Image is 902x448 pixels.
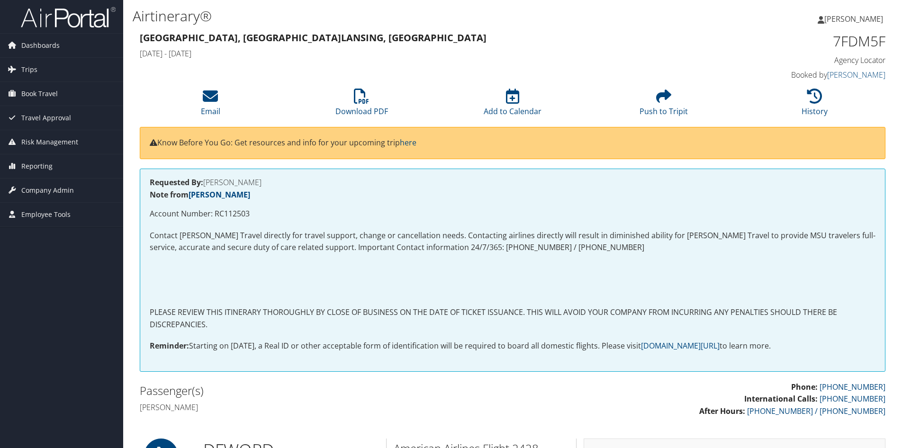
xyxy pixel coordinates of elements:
[335,94,388,116] a: Download PDF
[710,55,885,65] h4: Agency Locator
[150,137,875,149] p: Know Before You Go: Get resources and info for your upcoming trip
[150,340,189,351] strong: Reminder:
[150,179,875,186] h4: [PERSON_NAME]
[21,130,78,154] span: Risk Management
[802,94,828,116] a: History
[21,203,71,226] span: Employee Tools
[140,31,487,44] strong: [GEOGRAPHIC_DATA], [GEOGRAPHIC_DATA] Lansing, [GEOGRAPHIC_DATA]
[21,82,58,106] span: Book Travel
[201,94,220,116] a: Email
[150,208,875,220] p: Account Number: RC112503
[747,406,885,416] a: [PHONE_NUMBER] / [PHONE_NUMBER]
[820,394,885,404] a: [PHONE_NUMBER]
[827,70,885,80] a: [PERSON_NAME]
[21,58,37,81] span: Trips
[21,106,71,130] span: Travel Approval
[400,137,416,148] a: here
[140,402,505,412] h4: [PERSON_NAME]
[710,31,885,51] h1: 7FDM5F
[791,382,818,392] strong: Phone:
[640,94,688,116] a: Push to Tripit
[641,340,720,351] a: [DOMAIN_NAME][URL]
[818,5,893,33] a: [PERSON_NAME]
[21,34,60,57] span: Dashboards
[189,189,250,200] a: [PERSON_NAME]
[824,14,883,24] span: [PERSON_NAME]
[150,230,875,254] p: Contact [PERSON_NAME] Travel directly for travel support, change or cancellation needs. Contactin...
[150,340,875,352] p: Starting on [DATE], a Real ID or other acceptable form of identification will be required to boar...
[699,406,745,416] strong: After Hours:
[150,177,203,188] strong: Requested By:
[140,48,695,59] h4: [DATE] - [DATE]
[140,383,505,399] h2: Passenger(s)
[744,394,818,404] strong: International Calls:
[484,94,541,116] a: Add to Calendar
[150,189,250,200] strong: Note from
[21,179,74,202] span: Company Admin
[133,6,639,26] h1: Airtinerary®
[21,6,116,28] img: airportal-logo.png
[710,70,885,80] h4: Booked by
[150,306,875,331] p: PLEASE REVIEW THIS ITINERARY THOROUGHLY BY CLOSE OF BUSINESS ON THE DATE OF TICKET ISSUANCE. THIS...
[21,154,53,178] span: Reporting
[820,382,885,392] a: [PHONE_NUMBER]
